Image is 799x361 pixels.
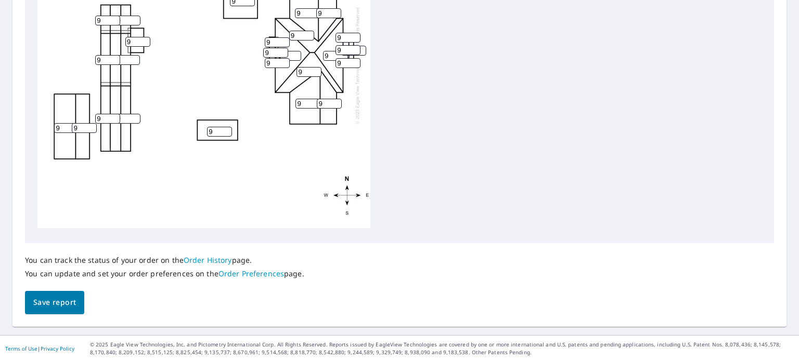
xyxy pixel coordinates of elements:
[5,345,74,352] p: |
[184,255,232,265] a: Order History
[41,345,74,352] a: Privacy Policy
[25,291,84,314] button: Save report
[90,341,794,356] p: © 2025 Eagle View Technologies, Inc. and Pictometry International Corp. All Rights Reserved. Repo...
[218,269,284,278] a: Order Preferences
[25,269,304,278] p: You can update and set your order preferences on the page.
[5,345,37,352] a: Terms of Use
[33,296,76,309] span: Save report
[25,256,304,265] p: You can track the status of your order on the page.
